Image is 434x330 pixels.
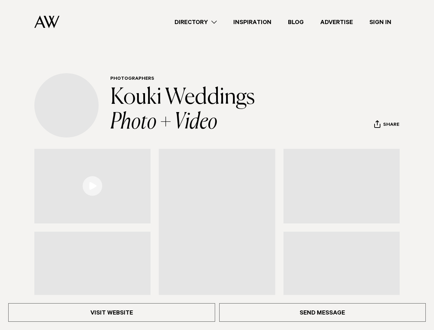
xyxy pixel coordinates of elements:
[383,122,399,129] span: Share
[312,18,361,27] a: Advertise
[110,87,255,133] a: Kouki Weddings Photo + Video
[225,18,280,27] a: Inspiration
[34,15,59,28] img: Auckland Weddings Logo
[110,76,154,82] a: Photographers
[8,303,215,322] a: Visit Website
[374,120,400,130] button: Share
[219,303,426,322] a: Send Message
[361,18,400,27] a: Sign In
[280,18,312,27] a: Blog
[166,18,225,27] a: Directory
